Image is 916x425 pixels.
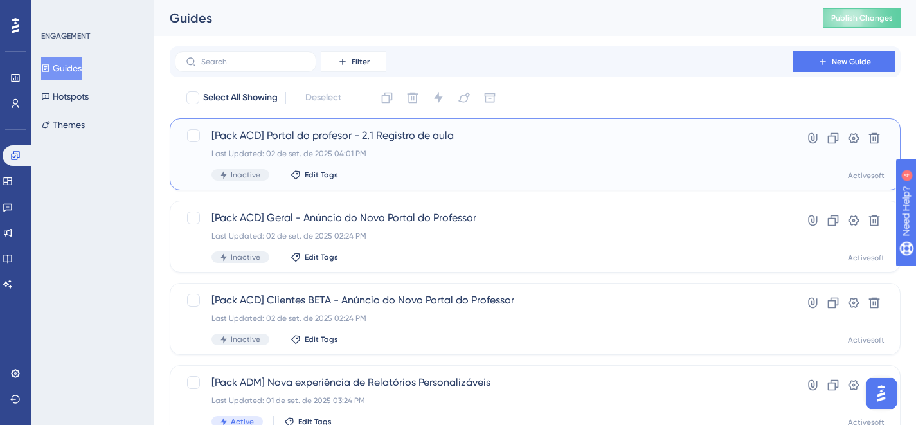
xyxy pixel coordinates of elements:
span: Inactive [231,334,260,345]
button: Edit Tags [291,252,338,262]
span: [Pack ACD] Geral - Anúncio do Novo Portal do Professor [211,210,756,226]
div: Activesoft [848,170,885,181]
button: New Guide [793,51,895,72]
span: Select All Showing [203,90,278,105]
span: Edit Tags [305,252,338,262]
span: Deselect [305,90,341,105]
div: Guides [170,9,791,27]
button: Edit Tags [291,334,338,345]
span: Edit Tags [305,170,338,180]
span: [Pack ACD] Clientes BETA - Anúncio do Novo Portal do Professor [211,293,756,308]
div: Last Updated: 02 de set. de 2025 02:24 PM [211,231,756,241]
div: Last Updated: 01 de set. de 2025 03:24 PM [211,395,756,406]
span: Publish Changes [831,13,893,23]
div: Activesoft [848,335,885,345]
span: Inactive [231,252,260,262]
span: Inactive [231,170,260,180]
button: Hotspots [41,85,89,108]
div: ENGAGEMENT [41,31,90,41]
div: Activesoft [848,253,885,263]
span: [Pack ADM] Nova experiência de Relatórios Personalizáveis [211,375,756,390]
span: [Pack ACD] Portal do profesor - 2.1 Registro de aula [211,128,756,143]
span: Edit Tags [305,334,338,345]
span: New Guide [832,57,871,67]
button: Publish Changes [823,8,901,28]
span: Need Help? [30,3,80,19]
button: Guides [41,57,82,80]
button: Themes [41,113,85,136]
button: Deselect [294,86,353,109]
div: Last Updated: 02 de set. de 2025 02:24 PM [211,313,756,323]
button: Filter [321,51,386,72]
input: Search [201,57,305,66]
span: Filter [352,57,370,67]
button: Edit Tags [291,170,338,180]
iframe: UserGuiding AI Assistant Launcher [862,374,901,413]
div: 4 [89,6,93,17]
div: Last Updated: 02 de set. de 2025 04:01 PM [211,149,756,159]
